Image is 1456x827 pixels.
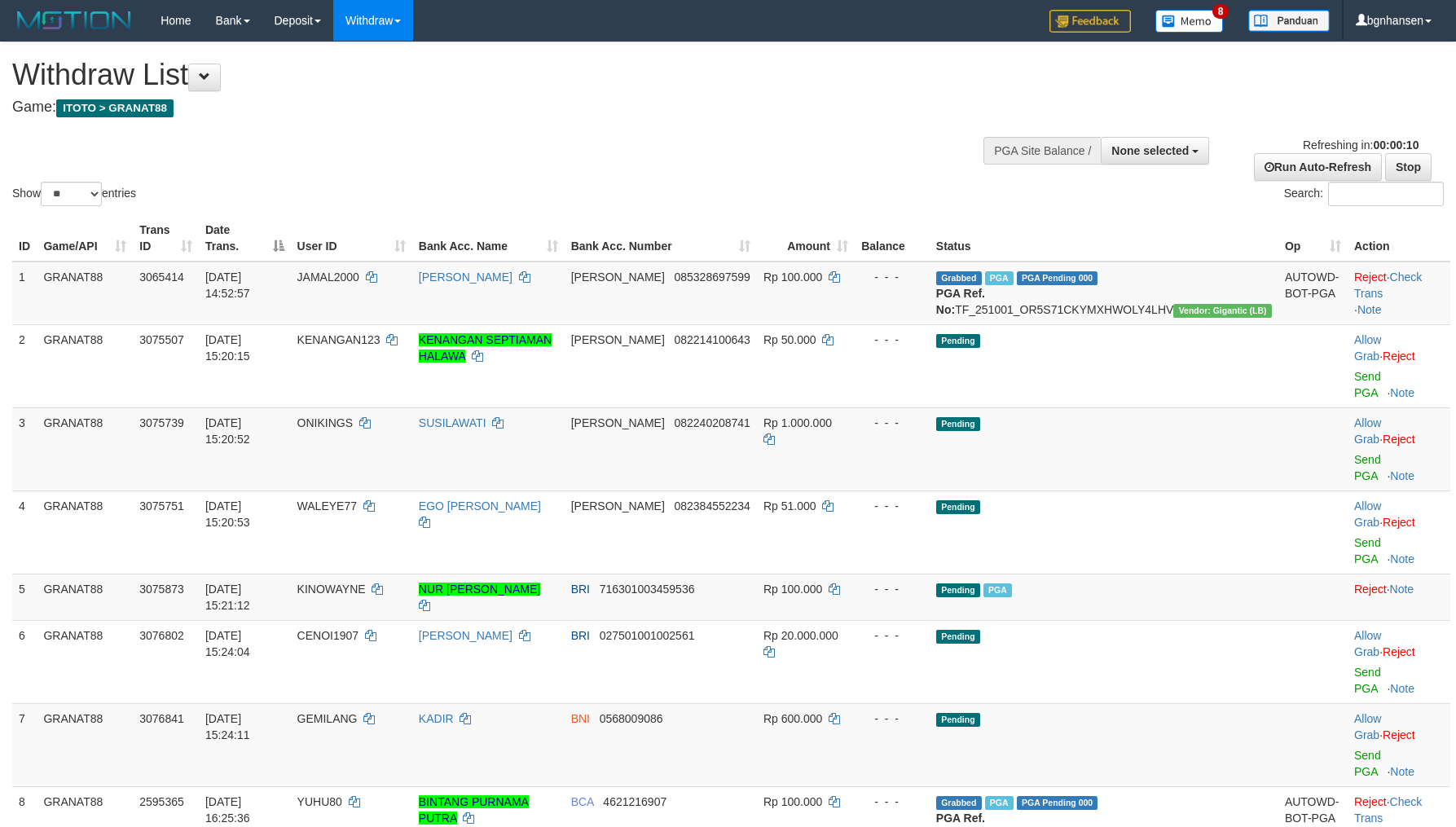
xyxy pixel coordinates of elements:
span: KENANGAN123 [297,333,380,346]
span: Marked by bgndany [983,583,1012,597]
a: SUSILAWATI [419,416,486,429]
a: Reject [1354,271,1387,284]
span: Copy 082384552234 to clipboard [674,499,750,512]
a: Check Trans [1354,795,1422,825]
a: BINTANG PURNAMA PUTRA [419,795,529,825]
span: ONIKINGS [297,416,353,429]
span: Rp 20.000.000 [763,629,838,642]
span: Rp 100.000 [763,271,822,284]
span: Grabbed [936,796,982,810]
a: Stop [1385,153,1432,181]
a: Reject [1383,516,1415,529]
a: Note [1390,583,1414,596]
td: GRANAT88 [37,324,133,407]
td: · [1348,324,1450,407]
td: GRANAT88 [37,262,133,325]
span: Marked by bgndedek [985,271,1014,285]
td: · [1348,620,1450,703]
a: Note [1357,303,1382,316]
th: Action [1348,215,1450,262]
th: Date Trans.: activate to sort column descending [199,215,291,262]
a: Run Auto-Refresh [1254,153,1382,181]
div: - - - [861,415,923,431]
span: 3065414 [139,271,184,284]
span: [PERSON_NAME] [571,499,665,512]
span: BRI [571,583,590,596]
td: GRANAT88 [37,490,133,574]
a: Note [1390,552,1414,565]
a: Reject [1383,645,1415,658]
div: PGA Site Balance / [983,137,1101,165]
span: Pending [936,583,980,597]
span: · [1354,333,1383,363]
h4: Game: [12,99,954,116]
a: Reject [1383,433,1415,446]
span: Rp 50.000 [763,333,816,346]
select: Showentries [41,182,102,206]
th: Game/API: activate to sort column ascending [37,215,133,262]
label: Search: [1284,182,1444,206]
td: 2 [12,324,37,407]
span: · [1354,416,1383,446]
span: Rp 100.000 [763,795,822,808]
th: Trans ID: activate to sort column ascending [133,215,199,262]
span: Rp 51.000 [763,499,816,512]
span: PGA Pending [1017,271,1098,285]
span: Copy 716301003459536 to clipboard [600,583,695,596]
td: · [1348,574,1450,620]
span: 8 [1212,4,1229,19]
td: 5 [12,574,37,620]
a: Allow Grab [1354,333,1381,363]
span: 3075507 [139,333,184,346]
span: Copy 027501001002561 to clipboard [600,629,695,642]
td: · [1348,490,1450,574]
a: Send PGA [1354,666,1381,695]
a: Allow Grab [1354,712,1381,741]
div: - - - [861,794,923,810]
span: · [1354,629,1383,658]
th: Status [930,215,1278,262]
span: [DATE] 16:25:36 [205,795,250,825]
th: Bank Acc. Name: activate to sort column ascending [412,215,565,262]
span: Grabbed [936,271,982,285]
span: [PERSON_NAME] [571,333,665,346]
span: WALEYE77 [297,499,357,512]
span: Vendor URL: https://dashboard.q2checkout.com/secure [1173,304,1272,318]
img: Feedback.jpg [1049,10,1131,33]
th: User ID: activate to sort column ascending [291,215,412,262]
span: ITOTO > GRANAT88 [56,99,174,117]
input: Search: [1328,182,1444,206]
div: - - - [861,269,923,285]
span: CENOI1907 [297,629,359,642]
span: 3076802 [139,629,184,642]
span: JAMAL2000 [297,271,359,284]
span: · [1354,499,1383,529]
span: Copy 4621216907 to clipboard [603,795,666,808]
span: [PERSON_NAME] [571,271,665,284]
span: 2595365 [139,795,184,808]
td: GRANAT88 [37,620,133,703]
span: Marked by bgndany [985,796,1014,810]
th: Op: activate to sort column ascending [1278,215,1348,262]
span: BNI [571,712,590,725]
span: Pending [936,334,980,348]
a: Note [1390,386,1414,399]
span: Copy 085328697599 to clipboard [674,271,750,284]
strong: 00:00:10 [1373,139,1419,152]
a: Send PGA [1354,749,1381,778]
td: · [1348,703,1450,786]
div: - - - [861,498,923,514]
a: Note [1390,469,1414,482]
span: PGA Pending [1017,796,1098,810]
span: 3075873 [139,583,184,596]
th: ID [12,215,37,262]
span: · [1354,712,1383,741]
div: - - - [861,332,923,348]
span: [DATE] 15:20:52 [205,416,250,446]
span: [DATE] 15:24:04 [205,629,250,658]
th: Amount: activate to sort column ascending [757,215,855,262]
span: [DATE] 15:21:12 [205,583,250,612]
td: 4 [12,490,37,574]
a: EGO [PERSON_NAME] [419,499,541,512]
span: [DATE] 15:20:53 [205,499,250,529]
